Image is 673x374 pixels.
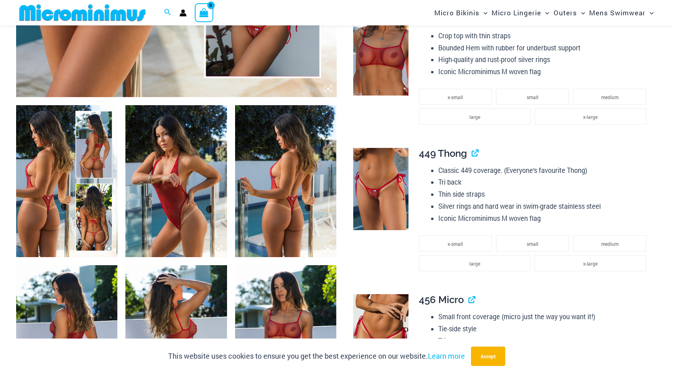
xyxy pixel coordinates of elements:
span: x-small [448,94,463,100]
li: Tri-back [438,335,650,347]
li: Iconic Microminimus M woven flag [438,66,650,78]
span: x-large [583,114,598,120]
img: Summer Storm Red 449 Thong [353,148,408,230]
img: Summer Storm Red 332 Crop Top [353,13,408,96]
li: x-small [419,235,492,251]
span: Menu Toggle [541,2,549,23]
span: x-small [448,241,463,247]
span: Menu Toggle [479,2,488,23]
span: medium [601,241,619,247]
span: Menu Toggle [577,2,585,23]
li: Thin side straps [438,188,650,200]
a: Account icon link [179,9,187,17]
span: Outers [554,2,577,23]
a: Search icon link [164,8,171,18]
span: small [527,94,538,100]
span: Mens Swimwear [589,2,646,23]
li: x-large [535,255,646,271]
li: Silver rings and hard wear in swim-grade stainless steel [438,200,650,212]
img: MM SHOP LOGO FLAT [16,4,149,22]
li: small [496,235,569,251]
li: Bounded Hem with rubber for underbust support [438,42,650,54]
nav: Site Navigation [431,1,657,24]
span: small [527,241,538,247]
span: large [469,260,480,267]
span: Micro Bikinis [434,2,479,23]
img: Summer Storm Red Collection Pack [16,105,117,257]
img: Summer Storm Red 8019 One Piece [125,105,227,257]
a: Micro LingerieMenu ToggleMenu Toggle [490,2,551,23]
p: This website uses cookies to ensure you get the best experience on our website. [168,350,465,362]
li: Classic 449 coverage. (Everyone’s favourite Thong) [438,164,650,177]
li: small [496,89,569,105]
li: x-large [535,108,646,125]
li: High-quality and rust-proof silver rings [438,54,650,66]
li: medium [573,235,646,251]
li: large [419,108,531,125]
a: Mens SwimwearMenu ToggleMenu Toggle [587,2,656,23]
li: Crop top with thin straps [438,30,650,42]
li: Small front coverage (micro just the way you want it!) [438,311,650,323]
li: x-small [419,89,492,105]
span: medium [601,94,619,100]
span: large [469,114,480,120]
li: Tie-side style [438,323,650,335]
li: Tri back [438,176,650,188]
li: large [419,255,531,271]
span: 449 Thong [419,148,467,159]
span: 456 Micro [419,294,464,305]
button: Accept [471,347,505,366]
a: Micro BikinisMenu ToggleMenu Toggle [432,2,490,23]
span: Menu Toggle [646,2,654,23]
li: Iconic Microminimus M woven flag [438,212,650,224]
img: Summer Storm Red 8019 One Piece [235,105,336,257]
a: OutersMenu ToggleMenu Toggle [552,2,587,23]
a: Learn more [428,351,465,361]
li: medium [573,89,646,105]
span: x-large [583,260,598,267]
a: View Shopping Cart, empty [195,3,213,22]
span: Micro Lingerie [492,2,541,23]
